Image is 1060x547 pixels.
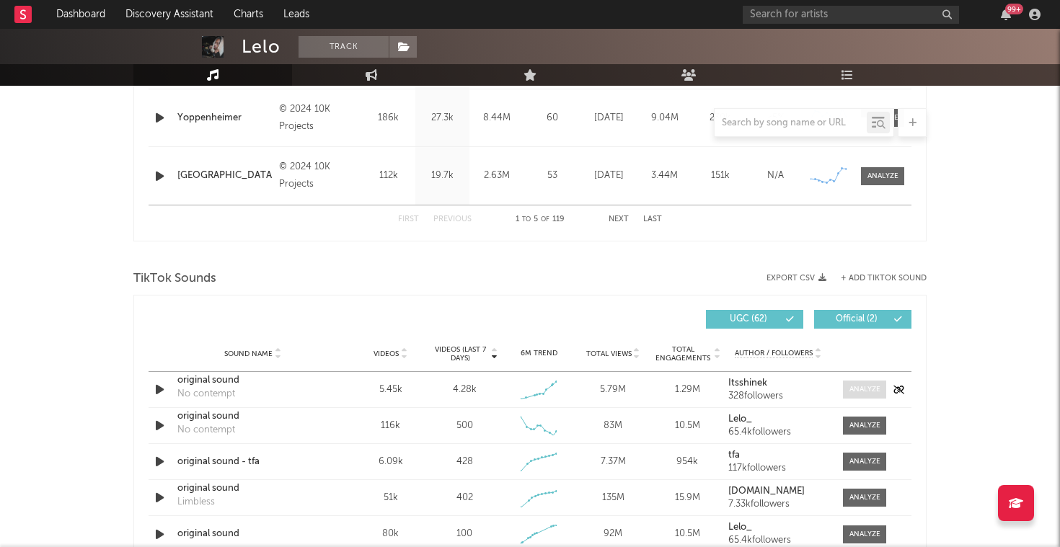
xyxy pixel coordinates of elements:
[453,383,477,397] div: 4.28k
[357,491,424,505] div: 51k
[728,486,829,497] a: [DOMAIN_NAME]
[728,463,829,473] div: 117k followers
[586,350,632,358] span: Total Views
[654,383,721,397] div: 1.29M
[580,419,647,433] div: 83M
[728,450,829,461] a: tfa
[541,216,549,223] span: of
[299,36,389,58] button: Track
[433,215,472,223] button: Previous
[654,419,721,433] div: 10.5M
[177,455,328,469] a: original sound - tfa
[1001,9,1011,20] button: 99+
[522,216,531,223] span: to
[431,345,490,363] span: Videos (last 7 days)
[580,383,647,397] div: 5.79M
[177,495,215,510] div: Limbless
[177,169,272,183] a: [GEOGRAPHIC_DATA]
[728,499,829,510] div: 7.33k followers
[357,527,424,541] div: 80k
[728,378,829,388] a: Itsshinek
[609,215,629,223] button: Next
[279,101,358,135] div: © 2024 10K Projects
[374,350,399,358] span: Videos
[728,378,767,388] strong: Itsshinek
[456,419,473,433] div: 500
[177,409,328,424] a: original sound
[643,215,662,223] button: Last
[654,345,712,363] span: Total Engagements
[751,169,800,183] div: N/A
[456,491,473,505] div: 402
[735,349,813,358] span: Author / Followers
[580,491,647,505] div: 135M
[814,310,911,329] button: Official(2)
[743,6,959,24] input: Search for artists
[357,419,424,433] div: 116k
[696,169,744,183] div: 151k
[177,387,235,401] div: No contempt
[767,274,826,283] button: Export CSV
[133,270,216,288] span: TikTok Sounds
[456,527,472,541] div: 100
[177,527,328,541] a: original sound
[585,169,633,183] div: [DATE]
[365,169,412,183] div: 112k
[279,159,358,193] div: © 2024 10K Projects
[826,275,927,283] button: + Add TikTok Sound
[654,491,721,505] div: 15.9M
[728,450,740,460] strong: tfa
[357,383,424,397] div: 5.45k
[728,427,829,437] div: 65.4k followers
[706,310,803,329] button: UGC(62)
[456,455,473,469] div: 428
[728,522,829,533] a: Lelo_
[1005,4,1023,14] div: 99 +
[580,455,647,469] div: 7.37M
[224,350,273,358] span: Sound Name
[654,527,721,541] div: 10.5M
[728,535,829,546] div: 65.4k followers
[841,275,927,283] button: + Add TikTok Sound
[527,169,578,183] div: 53
[728,414,752,424] strong: Lelo_
[177,423,235,437] div: No contempt
[728,522,752,532] strong: Lelo_
[580,527,647,541] div: 92M
[715,117,867,129] input: Search by song name or URL
[823,315,890,324] span: Official ( 2 )
[242,36,281,58] div: Lelo
[473,169,520,183] div: 2.63M
[654,455,721,469] div: 954k
[357,455,424,469] div: 6.09k
[500,211,580,228] div: 1 5 119
[177,481,328,496] a: original sound
[419,169,466,183] div: 19.7k
[728,391,829,401] div: 328 followers
[398,215,419,223] button: First
[505,348,573,359] div: 6M Trend
[715,315,782,324] span: UGC ( 62 )
[728,414,829,424] a: Lelo_
[640,169,689,183] div: 3.44M
[728,486,805,496] strong: [DOMAIN_NAME]
[177,373,328,388] a: original sound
